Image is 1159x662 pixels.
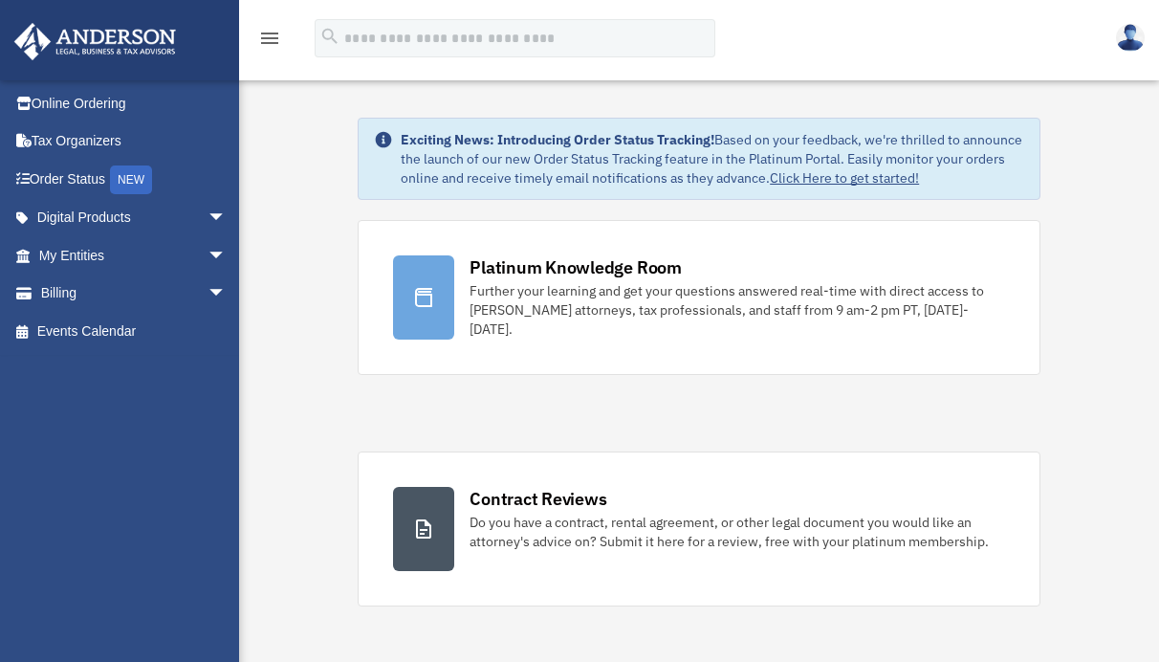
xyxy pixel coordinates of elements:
[13,199,255,237] a: Digital Productsarrow_drop_down
[319,26,340,47] i: search
[401,131,714,148] strong: Exciting News: Introducing Order Status Tracking!
[208,275,246,314] span: arrow_drop_down
[13,312,255,350] a: Events Calendar
[358,452,1040,607] a: Contract Reviews Do you have a contract, rental agreement, or other legal document you would like...
[258,27,281,50] i: menu
[470,487,606,511] div: Contract Reviews
[258,33,281,50] a: menu
[9,23,182,60] img: Anderson Advisors Platinum Portal
[470,513,1005,551] div: Do you have a contract, rental agreement, or other legal document you would like an attorney's ad...
[470,255,682,279] div: Platinum Knowledge Room
[1116,24,1145,52] img: User Pic
[13,275,255,313] a: Billingarrow_drop_down
[13,236,255,275] a: My Entitiesarrow_drop_down
[470,281,1005,339] div: Further your learning and get your questions answered real-time with direct access to [PERSON_NAM...
[208,236,246,276] span: arrow_drop_down
[110,165,152,194] div: NEW
[770,169,919,187] a: Click Here to get started!
[358,220,1040,375] a: Platinum Knowledge Room Further your learning and get your questions answered real-time with dire...
[13,160,255,199] a: Order StatusNEW
[208,199,246,238] span: arrow_drop_down
[13,122,255,161] a: Tax Organizers
[401,130,1024,188] div: Based on your feedback, we're thrilled to announce the launch of our new Order Status Tracking fe...
[13,84,255,122] a: Online Ordering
